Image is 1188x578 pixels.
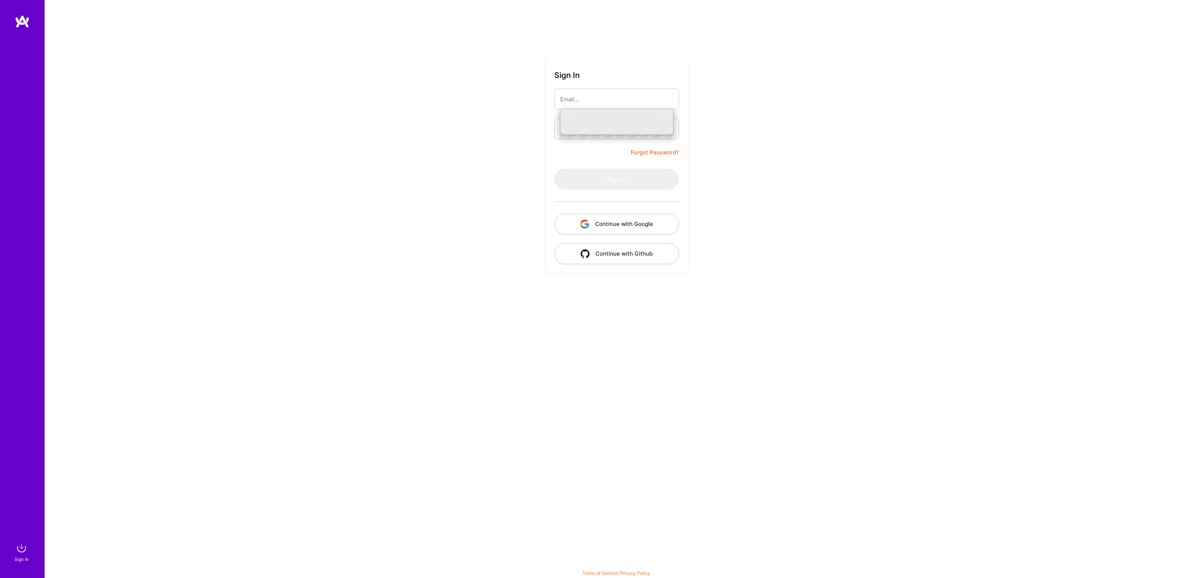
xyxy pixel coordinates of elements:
span: | [582,570,650,576]
a: Privacy Policy [620,570,650,576]
img: logo [15,15,30,28]
button: Continue with Google [554,214,679,234]
h3: Sign In [554,70,580,80]
a: Forgot Password? [631,148,679,157]
button: Sign In [554,169,679,190]
button: Continue with Github [554,243,679,264]
input: Email... [560,90,673,109]
a: Terms of Service [582,570,617,576]
img: icon [581,249,590,258]
div: © 2025 ATeams Inc., All rights reserved. [45,556,1188,574]
img: sign in [14,541,29,555]
div: Sign In [14,555,29,563]
img: icon [580,220,589,229]
a: sign inSign In [16,541,29,563]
